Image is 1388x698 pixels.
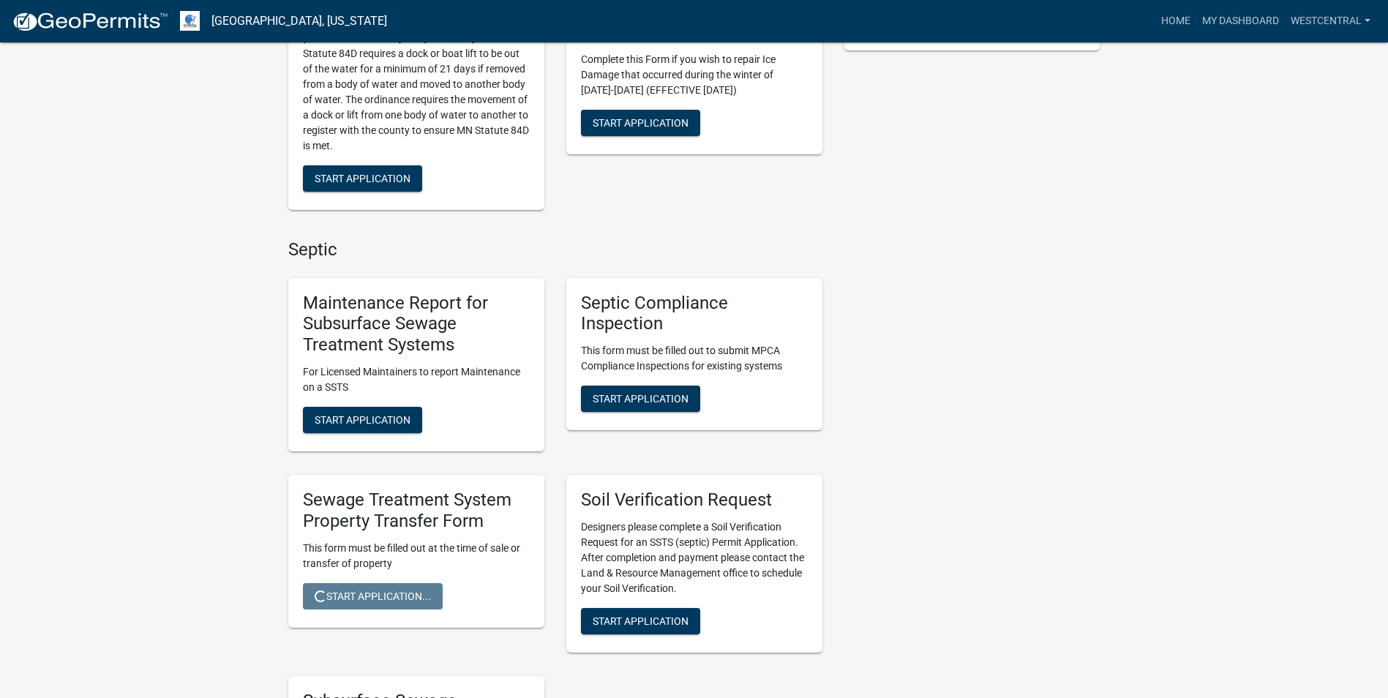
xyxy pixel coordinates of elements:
button: Start Application [581,386,700,412]
p: This form must be filled out to submit MPCA Compliance Inspections for existing systems [581,343,808,374]
button: Start Application [303,165,422,192]
button: Start Application [581,608,700,634]
p: This form must be filled out at the time of sale or transfer of property [303,541,530,571]
a: My Dashboard [1196,7,1285,35]
p: [GEOGRAPHIC_DATA] and [US_STATE] State Statute 84D requires a dock or boat lift to be out of the ... [303,31,530,154]
h5: Maintenance Report for Subsurface Sewage Treatment Systems [303,293,530,356]
span: Start Application... [315,590,431,601]
p: Designers please complete a Soil Verification Request for an SSTS (septic) Permit Application. Af... [581,519,808,596]
span: Start Application [593,615,689,626]
a: Home [1155,7,1196,35]
h5: Soil Verification Request [581,489,808,511]
a: [GEOGRAPHIC_DATA], [US_STATE] [211,9,387,34]
button: Start Application [581,110,700,136]
button: Start Application [303,407,422,433]
p: Complete this Form if you wish to repair Ice Damage that occurred during the winter of [DATE]-[DA... [581,52,808,98]
span: Start Application [315,414,410,426]
h4: Septic [288,239,822,260]
h5: Septic Compliance Inspection [581,293,808,335]
h5: Sewage Treatment System Property Transfer Form [303,489,530,532]
p: For Licensed Maintainers to report Maintenance on a SSTS [303,364,530,395]
a: westcentral [1285,7,1376,35]
span: Start Application [315,172,410,184]
img: Otter Tail County, Minnesota [180,11,200,31]
span: Start Application [593,116,689,128]
span: Start Application [593,393,689,405]
button: Start Application... [303,583,443,609]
